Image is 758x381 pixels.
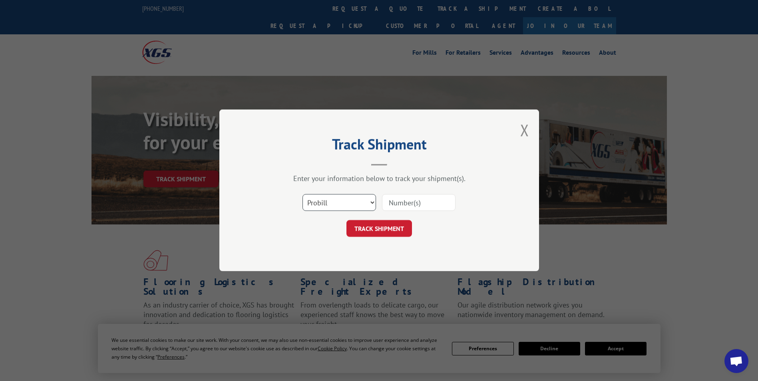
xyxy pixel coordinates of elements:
h2: Track Shipment [259,139,499,154]
button: TRACK SHIPMENT [346,220,412,237]
button: Close modal [520,119,529,141]
input: Number(s) [382,194,456,211]
div: Enter your information below to track your shipment(s). [259,174,499,183]
div: Open chat [724,349,748,373]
